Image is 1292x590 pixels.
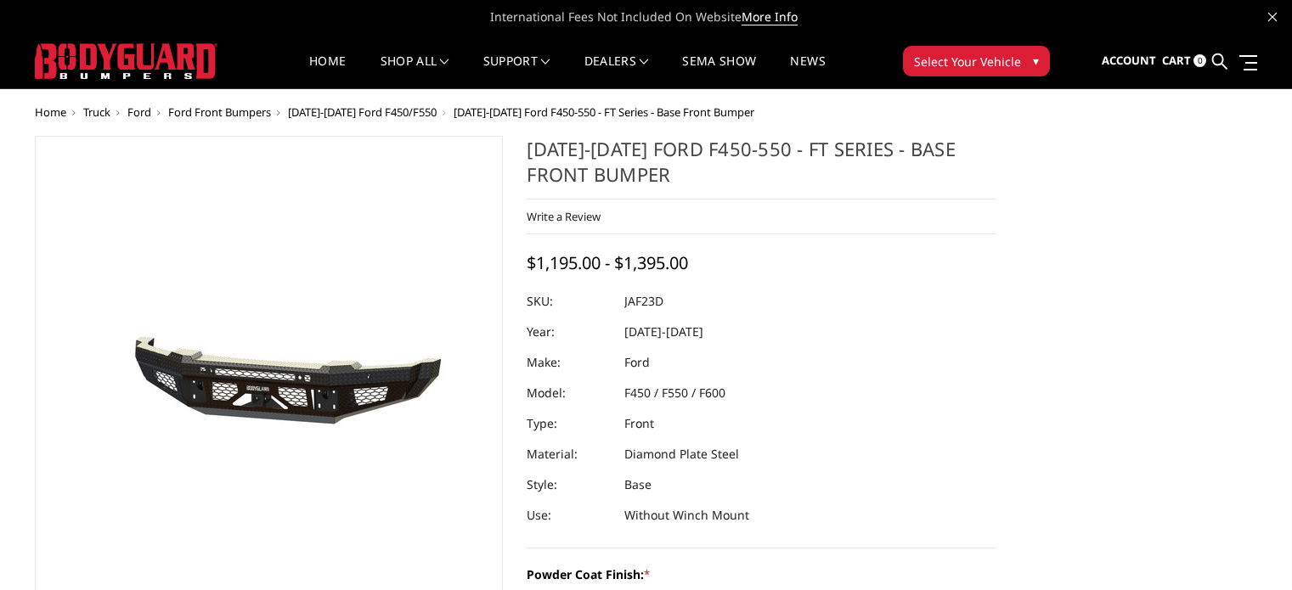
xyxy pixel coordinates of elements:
[483,55,550,88] a: Support
[584,55,649,88] a: Dealers
[624,317,703,347] dd: [DATE]-[DATE]
[127,104,151,120] a: Ford
[527,209,601,224] a: Write a Review
[903,46,1050,76] button: Select Your Vehicle
[527,408,612,439] dt: Type:
[527,469,612,500] dt: Style:
[454,104,754,120] span: [DATE]-[DATE] Ford F450-550 - FT Series - Base Front Bumper
[527,251,688,274] span: $1,195.00 - $1,395.00
[527,136,996,199] h1: [DATE]-[DATE] Ford F450-550 - FT Series - Base Front Bumper
[168,104,271,120] a: Ford Front Bumpers
[790,55,825,88] a: News
[624,347,650,378] dd: Ford
[1102,38,1156,84] a: Account
[527,378,612,408] dt: Model:
[624,500,749,531] dd: Without Winch Mount
[624,286,663,317] dd: JAF23D
[914,53,1021,70] span: Select Your Vehicle
[527,317,612,347] dt: Year:
[527,439,612,469] dt: Material:
[624,469,652,500] dd: Base
[527,347,612,378] dt: Make:
[309,55,346,88] a: Home
[624,408,654,439] dd: Front
[35,43,217,79] img: BODYGUARD BUMPERS
[527,500,612,531] dt: Use:
[83,104,110,120] a: Truck
[624,439,739,469] dd: Diamond Plate Steel
[1033,52,1039,70] span: ▾
[35,104,66,120] a: Home
[742,8,798,25] a: More Info
[527,286,612,317] dt: SKU:
[288,104,437,120] a: [DATE]-[DATE] Ford F450/F550
[682,55,756,88] a: SEMA Show
[1162,53,1191,68] span: Cart
[1102,53,1156,68] span: Account
[1162,38,1206,84] a: Cart 0
[527,565,996,583] label: Powder Coat Finish:
[1193,54,1206,67] span: 0
[381,55,449,88] a: shop all
[624,378,725,408] dd: F450 / F550 / F600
